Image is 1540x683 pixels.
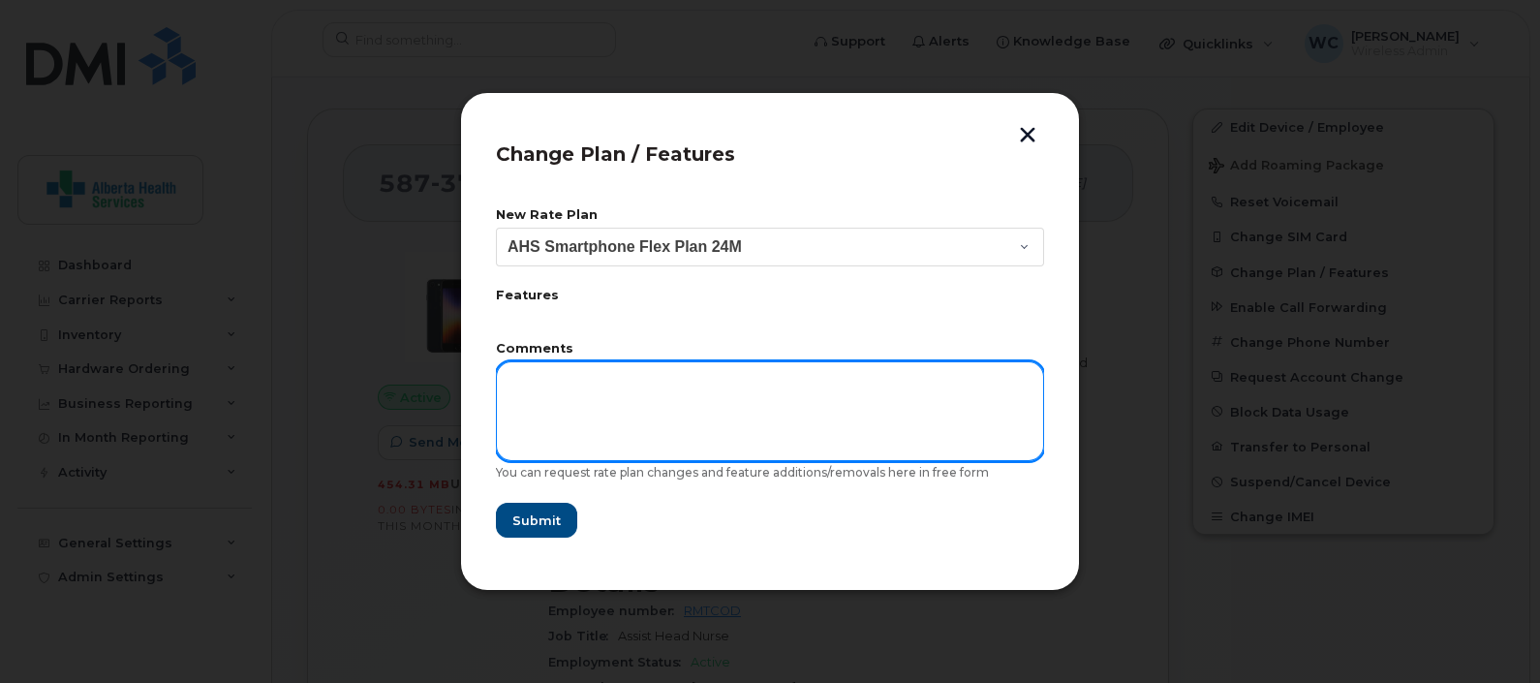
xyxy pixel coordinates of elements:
[496,343,1044,356] label: Comments
[512,512,561,530] span: Submit
[496,209,1044,222] label: New Rate Plan
[496,503,577,538] button: Submit
[496,465,1044,481] div: You can request rate plan changes and feature additions/removals here in free form
[496,142,735,166] span: Change Plan / Features
[496,290,1044,302] label: Features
